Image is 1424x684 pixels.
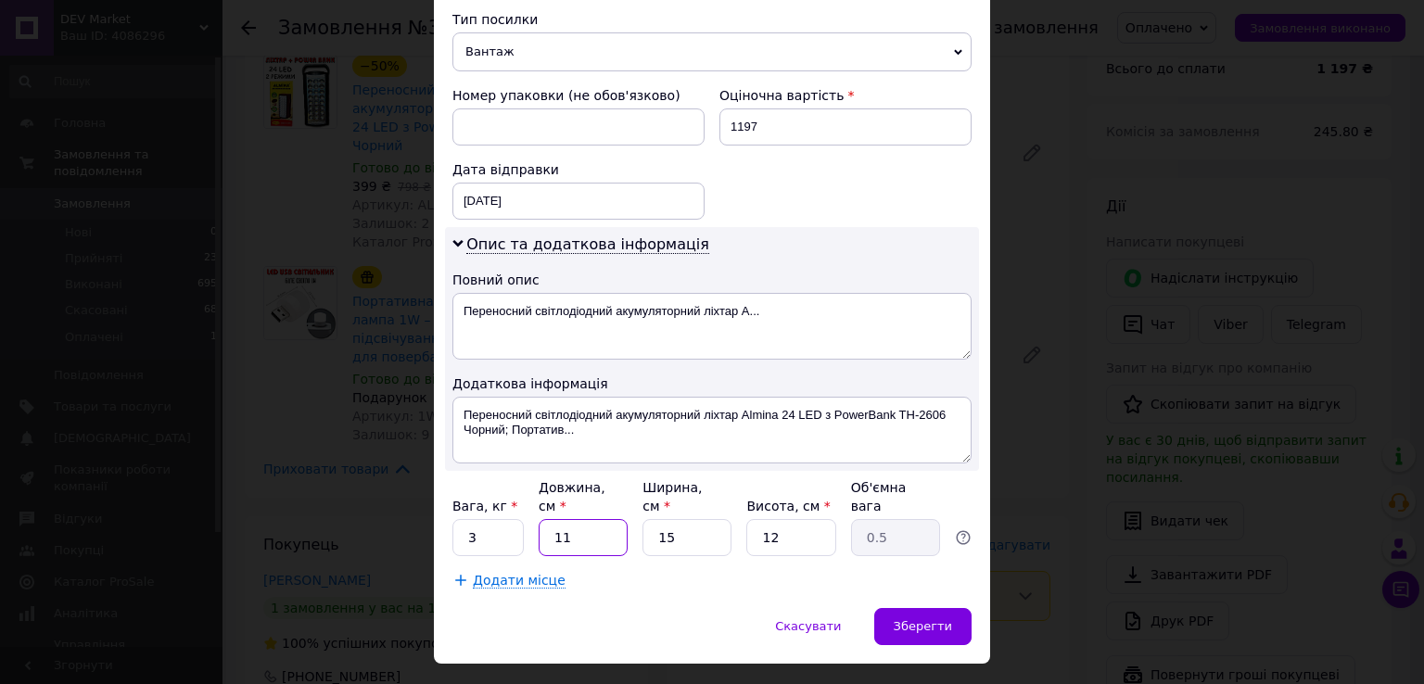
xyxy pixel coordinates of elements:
[452,293,972,360] textarea: Переносний світлодіодний акумуляторний ліхтар A...
[466,235,709,254] span: Опис та додаткова інформація
[894,619,952,633] span: Зберегти
[452,271,972,289] div: Повний опис
[775,619,841,633] span: Скасувати
[719,86,972,105] div: Оціночна вартість
[642,480,702,513] label: Ширина, см
[452,397,972,463] textarea: Переносний світлодіодний акумуляторний ліхтар Almina 24 LED з PowerBank TH-2606 Чорний; Портатив...
[452,32,972,71] span: Вантаж
[746,499,830,513] label: Висота, см
[452,499,517,513] label: Вага, кг
[539,480,605,513] label: Довжина, см
[452,12,538,27] span: Тип посилки
[851,478,940,515] div: Об'ємна вага
[452,374,972,393] div: Додаткова інформація
[452,86,705,105] div: Номер упаковки (не обов'язково)
[452,160,705,179] div: Дата відправки
[473,573,566,589] span: Додати місце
